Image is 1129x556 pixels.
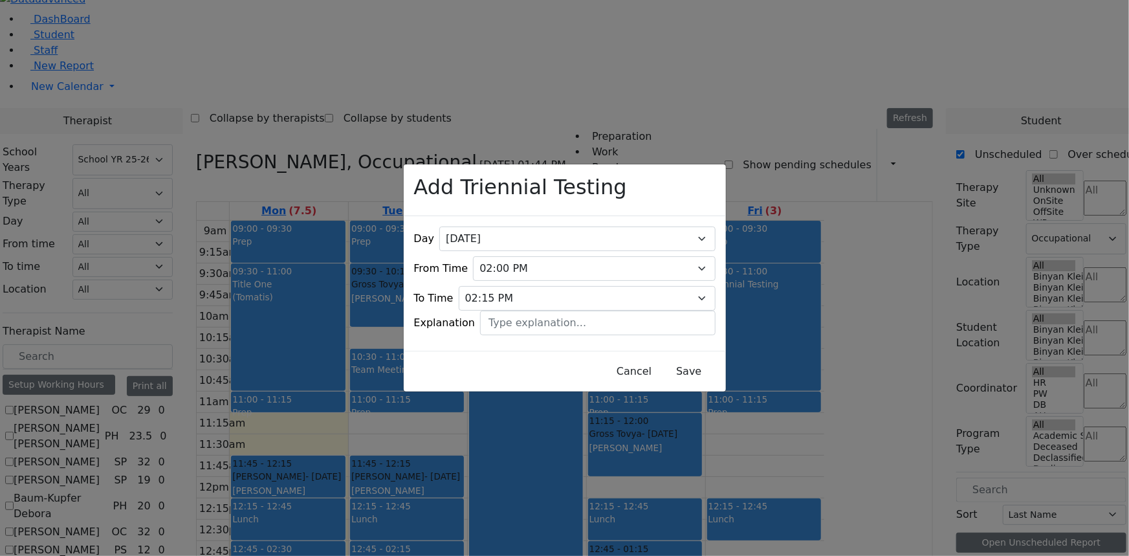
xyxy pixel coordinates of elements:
label: From Time [414,261,468,276]
button: Close [608,359,660,384]
button: Save [660,359,718,384]
label: To Time [414,291,454,306]
h2: Add Triennial Testing [414,175,627,199]
input: Type explanation... [480,311,715,335]
label: Day [414,231,435,247]
label: Explanation [414,315,476,331]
